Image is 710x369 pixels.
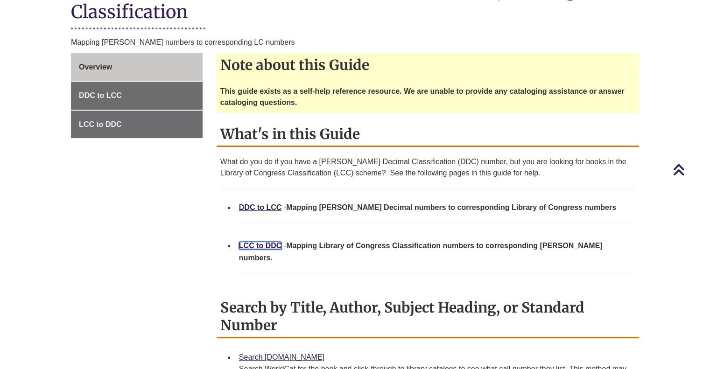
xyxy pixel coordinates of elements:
a: LCC to DDC [71,111,203,139]
span: LCC to DDC [79,120,122,128]
strong: Mapping Library of Congress Classification numbers to corresponding [PERSON_NAME] numbers. [239,242,603,262]
strong: This guide exists as a self-help reference resource. We are unable to provide any cataloging assi... [220,87,625,106]
a: DDC to LCC [239,203,282,211]
span: Mapping [PERSON_NAME] numbers to corresponding LC numbers [71,38,295,46]
span: Overview [79,63,112,71]
a: Back to Top [673,163,708,176]
span: DDC to LCC [79,91,122,99]
h2: What's in this Guide [217,122,639,147]
strong: Mapping [PERSON_NAME] Decimal numbers to corresponding Library of Congress numbers [286,203,616,211]
p: What do you do if you have a [PERSON_NAME] Decimal Classification (DDC) number, but you are looki... [220,156,635,179]
li: - [235,198,635,237]
a: LCC to DDC [239,242,282,250]
a: Search [DOMAIN_NAME] [239,353,324,361]
a: DDC to LCC [71,82,203,110]
a: Overview [71,53,203,81]
h2: Note about this Guide [217,53,639,77]
li: - [235,236,635,286]
h2: Search by Title, Author, Subject Heading, or Standard Number [217,296,639,338]
div: Guide Page Menu [71,53,203,139]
